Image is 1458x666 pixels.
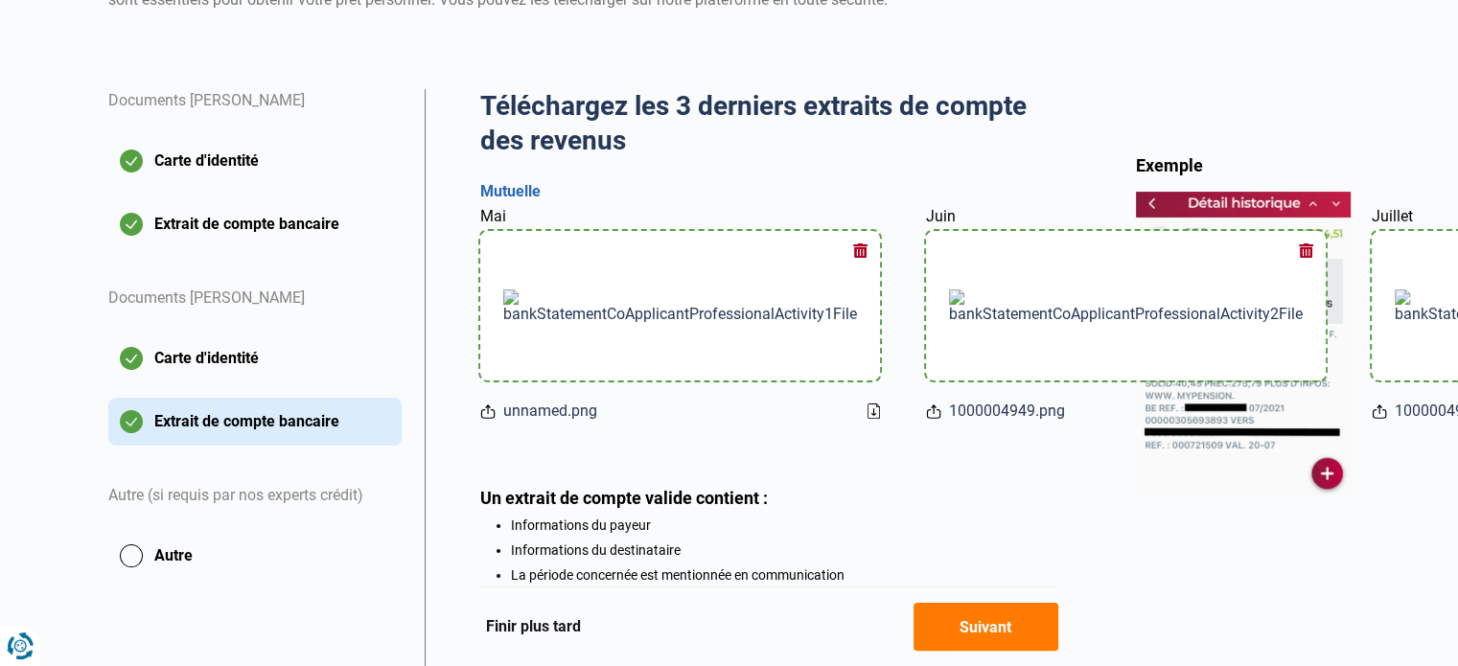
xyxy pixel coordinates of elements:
[480,614,587,639] button: Finir plus tard
[1136,192,1351,494] img: bankStatement
[511,567,1058,583] li: La période concernée est mentionnée en communication
[503,400,597,423] span: unnamed.png
[480,205,506,228] label: Mai
[108,264,402,334] div: Documents [PERSON_NAME]
[108,398,402,446] button: Extrait de compte bancaire
[108,89,402,137] div: Documents [PERSON_NAME]
[914,603,1058,651] button: Suivant
[480,89,1058,159] h2: Téléchargez les 3 derniers extraits de compte des revenus
[108,200,402,248] button: Extrait de compte bancaire
[480,488,1058,508] div: Un extrait de compte valide contient :
[503,289,857,323] img: bankStatementCoApplicantProfessionalActivity1File
[108,461,402,532] div: Autre (si requis par nos experts crédit)
[511,542,1058,558] li: Informations du destinataire
[1372,205,1413,228] label: Juillet
[949,400,1065,423] span: 1000004949.png
[868,403,880,419] a: Download
[480,182,1058,202] h3: Mutuelle
[511,517,1058,533] li: Informations du payeur
[108,137,402,185] button: Carte d'identité
[1136,154,1351,176] div: Exemple
[949,289,1303,323] img: bankStatementCoApplicantProfessionalActivity2File
[926,205,956,228] label: Juin
[108,334,402,382] button: Carte d'identité
[108,532,402,580] button: Autre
